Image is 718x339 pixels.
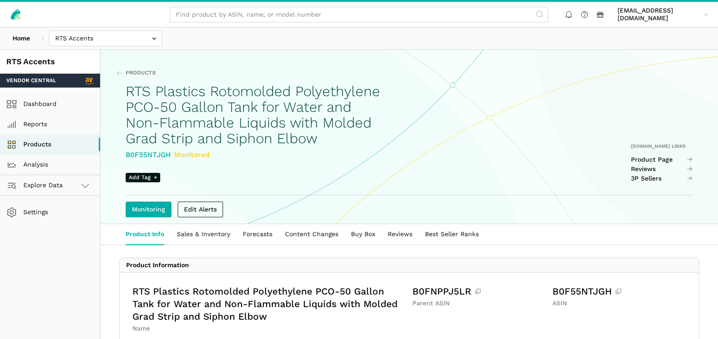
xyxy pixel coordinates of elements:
input: Find product by ASIN, name, or model number [170,7,548,22]
div: Product Information [126,261,189,269]
a: Home [6,31,36,46]
a: Forecasts [236,224,279,245]
div: RTS Accents [6,56,94,67]
span: Add Tag [126,173,160,182]
a: Sales & Inventory [171,224,236,245]
div: RTS Plastics Rotomolded Polyethylene PCO-50 Gallon Tank for Water and Non-Flammable Liquids with ... [132,285,406,323]
a: Buy Box [345,224,381,245]
span: Explore Data [9,180,63,191]
div: Name [132,325,406,333]
div: ASIN [552,299,686,308]
a: Best Seller Ranks [419,224,485,245]
span: Products [126,69,156,77]
a: Reviews [381,224,419,245]
h1: RTS Plastics Rotomolded Polyethylene PCO-50 Gallon Tank for Water and Non-Flammable Liquids with ... [126,84,388,146]
a: Product Page [631,156,693,164]
div: Parent ASIN [412,299,546,308]
div: B0F55NTJGH [552,285,686,298]
a: [EMAIL_ADDRESS][DOMAIN_NAME] [614,5,712,24]
div: B0FNPPJ5LR [412,285,546,298]
a: Content Changes [279,224,345,245]
span: [EMAIL_ADDRESS][DOMAIN_NAME] [617,7,700,22]
span: Monitored [174,150,210,159]
div: B0F55NTJGH [126,150,388,161]
input: RTS Accents [49,31,162,46]
a: Product Info [119,224,171,245]
a: 3P Sellers [631,175,693,183]
span: + [154,174,157,182]
a: Products [116,69,156,77]
a: Edit Alerts [178,202,223,217]
div: [DOMAIN_NAME] Links [631,143,693,150]
a: Reviews [631,165,693,173]
span: Vendor Central [6,77,56,85]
